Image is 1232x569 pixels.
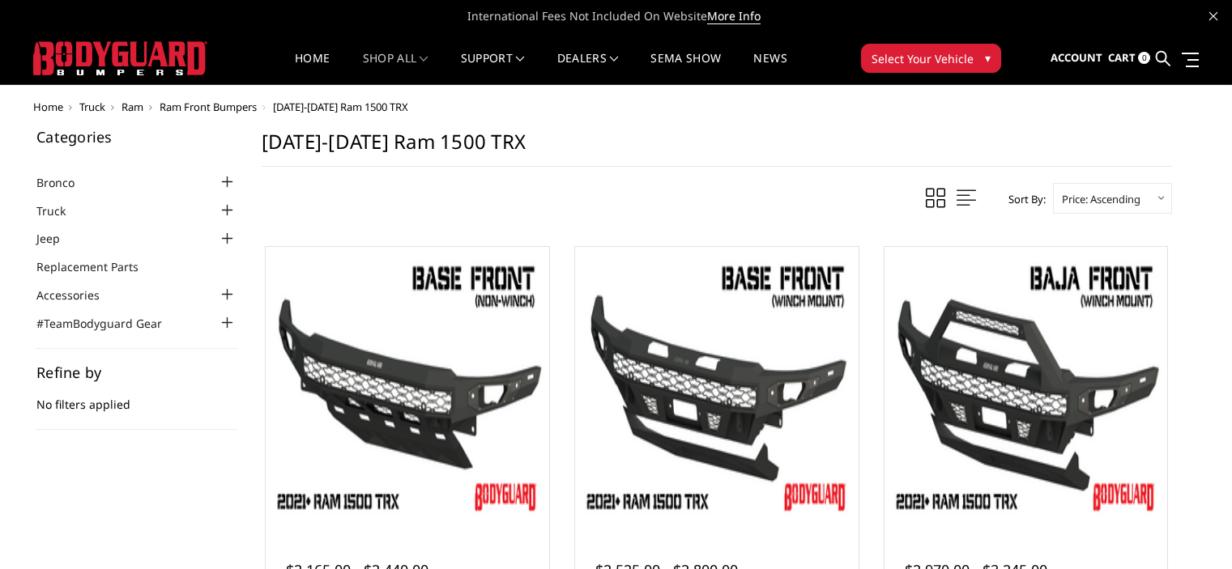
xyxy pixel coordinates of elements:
[295,53,330,84] a: Home
[273,100,408,114] span: [DATE]-[DATE] Ram 1500 TRX
[270,251,545,526] a: 2021-2024 Ram 1500 TRX - Freedom Series - Base Front Bumper (non-winch) 2021-2024 Ram 1500 TRX - ...
[160,100,257,114] a: Ram Front Bumpers
[753,53,787,84] a: News
[1051,36,1102,80] a: Account
[36,174,95,191] a: Bronco
[36,230,80,247] a: Jeep
[1108,36,1150,80] a: Cart 0
[36,365,237,380] h5: Refine by
[363,53,428,84] a: shop all
[36,287,120,304] a: Accessories
[1108,50,1136,65] span: Cart
[36,258,159,275] a: Replacement Parts
[985,49,991,66] span: ▾
[889,251,1164,526] a: 2021-2024 Ram 1500 TRX - Freedom Series - Baja Front Bumper (winch mount) 2021-2024 Ram 1500 TRX ...
[33,41,207,75] img: BODYGUARD BUMPERS
[270,251,545,526] img: 2021-2024 Ram 1500 TRX - Freedom Series - Base Front Bumper (non-winch)
[861,44,1001,73] button: Select Your Vehicle
[1051,50,1102,65] span: Account
[79,100,105,114] a: Truck
[36,365,237,430] div: No filters applied
[650,53,721,84] a: SEMA Show
[579,251,855,526] a: 2021-2024 Ram 1500 TRX - Freedom Series - Base Front Bumper (winch mount) 2021-2024 Ram 1500 TRX ...
[872,50,974,67] span: Select Your Vehicle
[461,53,525,84] a: Support
[33,100,63,114] a: Home
[1138,52,1150,64] span: 0
[557,53,619,84] a: Dealers
[121,100,143,114] a: Ram
[36,315,182,332] a: #TeamBodyguard Gear
[36,130,237,144] h5: Categories
[707,8,761,24] a: More Info
[1000,187,1046,211] label: Sort By:
[262,130,1172,167] h1: [DATE]-[DATE] Ram 1500 TRX
[36,202,86,219] a: Truck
